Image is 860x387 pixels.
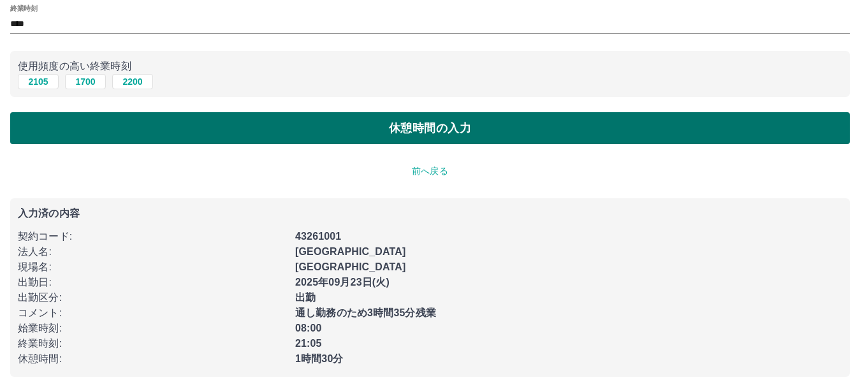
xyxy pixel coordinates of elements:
button: 休憩時間の入力 [10,112,850,144]
p: 使用頻度の高い終業時刻 [18,59,842,74]
p: 休憩時間 : [18,351,288,367]
b: [GEOGRAPHIC_DATA] [295,261,406,272]
b: [GEOGRAPHIC_DATA] [295,246,406,257]
p: 前へ戻る [10,164,850,178]
b: 2025年09月23日(火) [295,277,390,288]
p: コメント : [18,305,288,321]
label: 終業時刻 [10,4,37,13]
p: 法人名 : [18,244,288,259]
b: 1時間30分 [295,353,344,364]
p: 始業時刻 : [18,321,288,336]
p: 契約コード : [18,229,288,244]
p: 現場名 : [18,259,288,275]
p: 入力済の内容 [18,208,842,219]
button: 1700 [65,74,106,89]
b: 21:05 [295,338,322,349]
b: 43261001 [295,231,341,242]
b: 出勤 [295,292,316,303]
b: 08:00 [295,323,322,333]
button: 2200 [112,74,153,89]
p: 終業時刻 : [18,336,288,351]
b: 通し勤務のため3時間35分残業 [295,307,436,318]
p: 出勤区分 : [18,290,288,305]
button: 2105 [18,74,59,89]
p: 出勤日 : [18,275,288,290]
